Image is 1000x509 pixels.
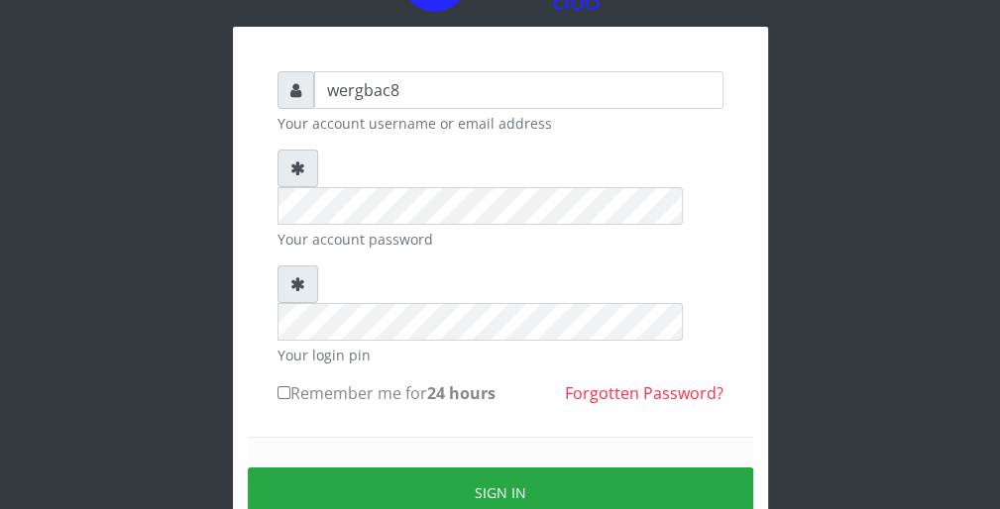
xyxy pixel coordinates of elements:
a: Forgotten Password? [565,382,723,404]
input: Remember me for24 hours [278,386,290,399]
label: Remember me for [278,381,496,405]
small: Your account password [278,229,723,250]
input: Username or email address [314,71,723,109]
small: Your account username or email address [278,113,723,134]
b: 24 hours [427,382,496,404]
small: Your login pin [278,345,723,365]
